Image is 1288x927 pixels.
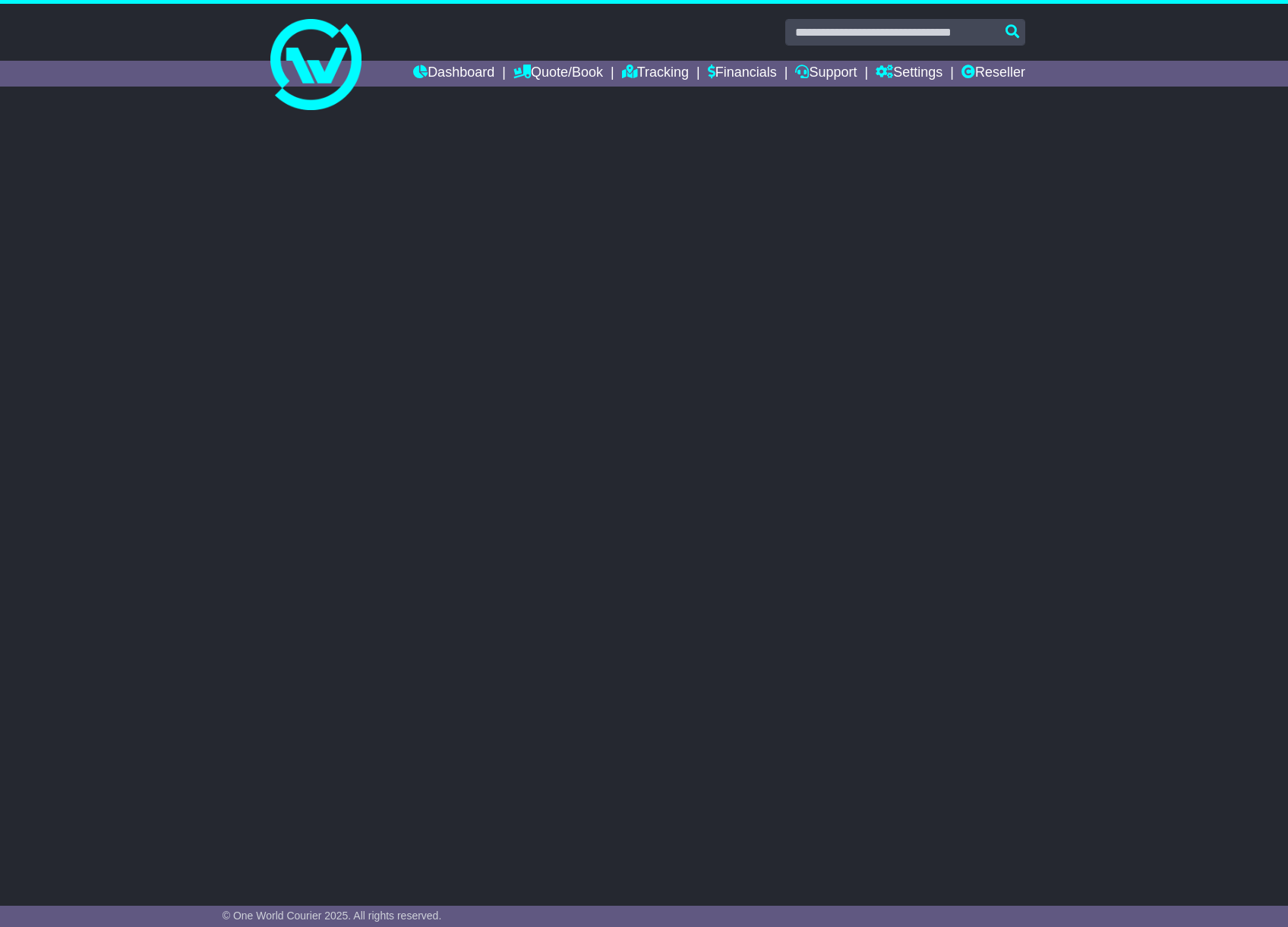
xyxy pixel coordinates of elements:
[622,61,689,87] a: Tracking
[708,61,777,87] a: Financials
[961,61,1025,87] a: Reseller
[795,61,857,87] a: Support
[413,61,494,87] a: Dashboard
[223,910,442,922] span: © One World Courier 2025. All rights reserved.
[513,61,603,87] a: Quote/Book
[876,61,942,87] a: Settings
